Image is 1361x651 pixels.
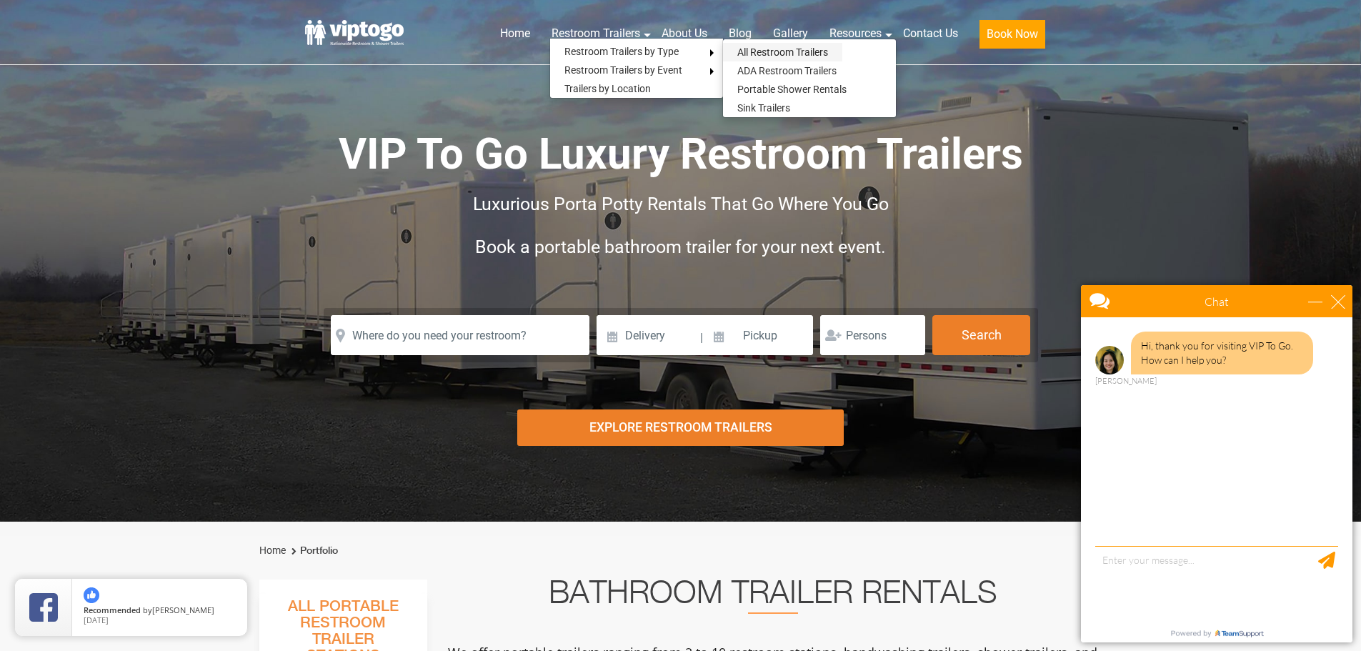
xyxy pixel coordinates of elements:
[762,18,819,49] a: Gallery
[339,129,1023,179] span: VIP To Go Luxury Restroom Trailers
[84,587,99,603] img: thumbs up icon
[29,593,58,622] img: Review Rating
[723,99,804,117] a: Sink Trailers
[819,18,892,49] a: Resources
[84,605,141,615] span: Recommended
[718,18,762,49] a: Blog
[541,18,651,49] a: Restroom Trailers
[705,315,814,355] input: Pickup
[1072,277,1361,651] iframe: Live Chat Box
[447,580,1100,614] h2: Bathroom Trailer Rentals
[723,43,842,61] a: All Restroom Trailers
[550,79,665,98] a: Trailers by Location
[84,615,109,625] span: [DATE]
[597,315,699,355] input: Delivery
[517,409,844,446] div: Explore Restroom Trailers
[700,315,703,361] span: |
[152,605,214,615] span: [PERSON_NAME]
[473,194,889,214] span: Luxurious Porta Potty Rentals That Go Where You Go
[892,18,969,49] a: Contact Us
[932,315,1030,355] button: Search
[288,542,338,560] li: Portfolio
[84,606,236,616] span: by
[259,545,286,556] a: Home
[550,42,693,61] a: Restroom Trailers by Type
[475,237,886,257] span: Book a portable bathroom trailer for your next event.
[651,18,718,49] a: About Us
[969,18,1056,57] a: Book Now
[820,315,925,355] input: Persons
[489,18,541,49] a: Home
[979,20,1045,49] button: Book Now
[550,61,697,79] a: Restroom Trailers by Event
[723,61,851,80] a: ADA Restroom Trailers
[723,80,861,99] a: Portable Shower Rentals
[331,315,589,355] input: Where do you need your restroom?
